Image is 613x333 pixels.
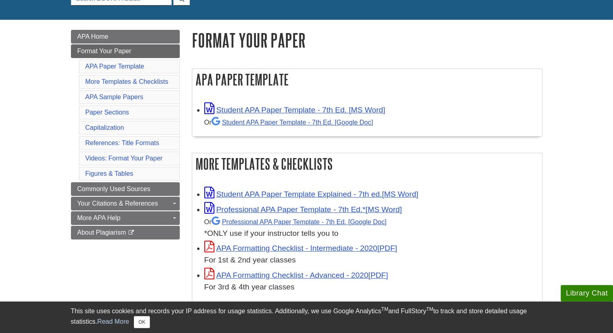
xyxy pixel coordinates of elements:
[77,33,108,40] span: APA Home
[192,69,542,90] h2: APA Paper Template
[192,30,542,50] h1: Format Your Paper
[204,244,397,252] a: Link opens in new window
[77,185,150,192] span: Commonly Used Sources
[426,306,433,312] sup: TM
[71,44,180,58] a: Format Your Paper
[71,182,180,196] a: Commonly Used Sources
[212,119,373,126] a: Student APA Paper Template - 7th Ed. [Google Doc]
[204,205,402,214] a: Link opens in new window
[97,318,129,325] a: Read More
[71,197,180,210] a: Your Citations & References
[71,30,180,239] div: Guide Page Menu
[192,153,542,175] h2: More Templates & Checklists
[85,94,143,100] a: APA Sample Papers
[77,229,126,236] span: About Plagiarism
[381,306,388,312] sup: TM
[71,211,180,225] a: More APA Help
[71,30,180,44] a: APA Home
[212,218,387,225] a: Professional APA Paper Template - 7th Ed.
[71,306,542,328] div: This site uses cookies and records your IP address for usage statistics. Additionally, we use Goo...
[85,63,144,70] a: APA Paper Template
[204,216,538,239] div: *ONLY use if your instructor tells you to
[204,271,388,279] a: Link opens in new window
[204,254,538,266] div: For 1st & 2nd year classes
[85,109,129,116] a: Paper Sections
[204,281,538,293] div: For 3rd & 4th year classes
[85,139,159,146] a: References: Title Formats
[85,124,124,131] a: Capitalization
[204,106,385,114] a: Link opens in new window
[561,285,613,302] button: Library Chat
[85,170,133,177] a: Figures & Tables
[85,78,168,85] a: More Templates & Checklists
[204,190,418,198] a: Link opens in new window
[204,119,373,126] small: Or
[71,226,180,239] a: About Plagiarism
[204,218,387,225] small: Or
[134,316,150,328] button: Close
[77,214,121,221] span: More APA Help
[85,155,163,162] a: Videos: Format Your Paper
[77,48,131,54] span: Format Your Paper
[77,200,158,207] span: Your Citations & References
[128,230,135,235] i: This link opens in a new window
